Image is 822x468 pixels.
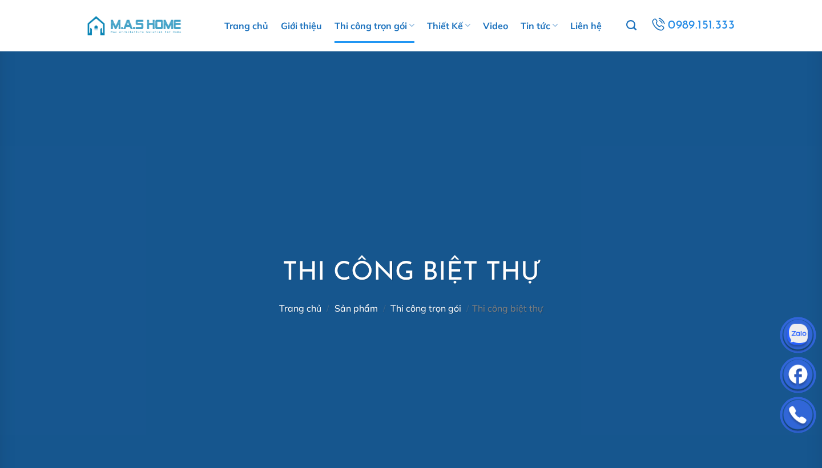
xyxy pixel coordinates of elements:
a: Thi công trọn gói [390,302,461,314]
span: / [466,302,469,314]
a: Giới thiệu [281,9,322,43]
span: / [327,302,329,314]
a: Thi công trọn gói [335,9,414,43]
a: 0989.151.333 [649,15,737,36]
a: Liên hệ [570,9,602,43]
a: Tin tức [521,9,558,43]
h1: Thi công biệt thự [279,257,543,291]
nav: Thi công biệt thự [279,303,543,314]
img: Phone [781,400,815,434]
a: Trang chủ [279,302,321,314]
img: Zalo [781,320,815,354]
a: Tìm kiếm [626,14,636,38]
span: / [383,302,386,314]
a: Thiết Kế [427,9,470,43]
img: M.A.S HOME – Tổng Thầu Thiết Kế Và Xây Nhà Trọn Gói [86,9,183,43]
a: Trang chủ [224,9,268,43]
img: Facebook [781,360,815,394]
a: Sản phẩm [335,302,378,314]
a: Video [483,9,508,43]
span: 0989.151.333 [668,16,735,35]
